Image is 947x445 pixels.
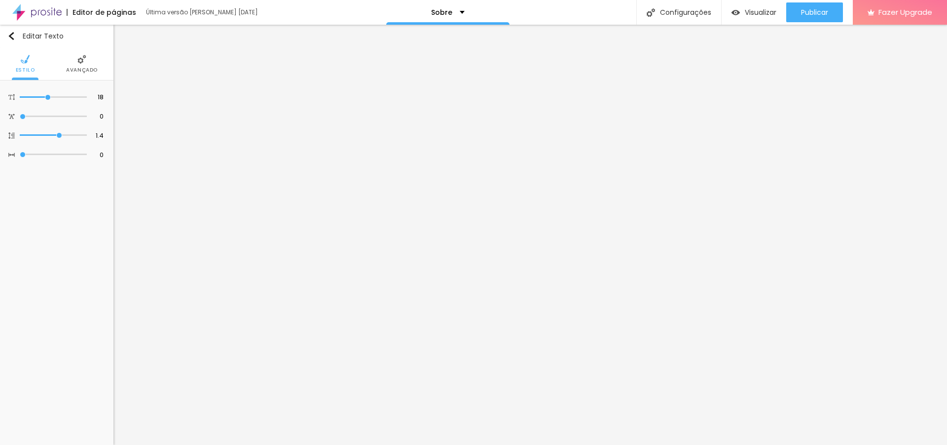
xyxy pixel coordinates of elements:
[878,8,932,16] span: Fazer Upgrade
[8,94,15,100] img: Icone
[66,68,98,73] span: Avançado
[113,25,947,445] iframe: Editor
[647,8,655,17] img: Icone
[7,32,64,40] div: Editar Texto
[77,55,86,64] img: Icone
[745,8,776,16] span: Visualizar
[431,9,452,16] p: Sobre
[8,152,15,158] img: Icone
[8,113,15,120] img: Icone
[731,8,740,17] img: view-1.svg
[16,68,35,73] span: Estilo
[21,55,30,64] img: Icone
[146,9,259,15] div: Última versão [PERSON_NAME] [DATE]
[67,9,136,16] div: Editor de páginas
[8,132,15,139] img: Icone
[786,2,843,22] button: Publicar
[722,2,786,22] button: Visualizar
[7,32,15,40] img: Icone
[801,8,828,16] span: Publicar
